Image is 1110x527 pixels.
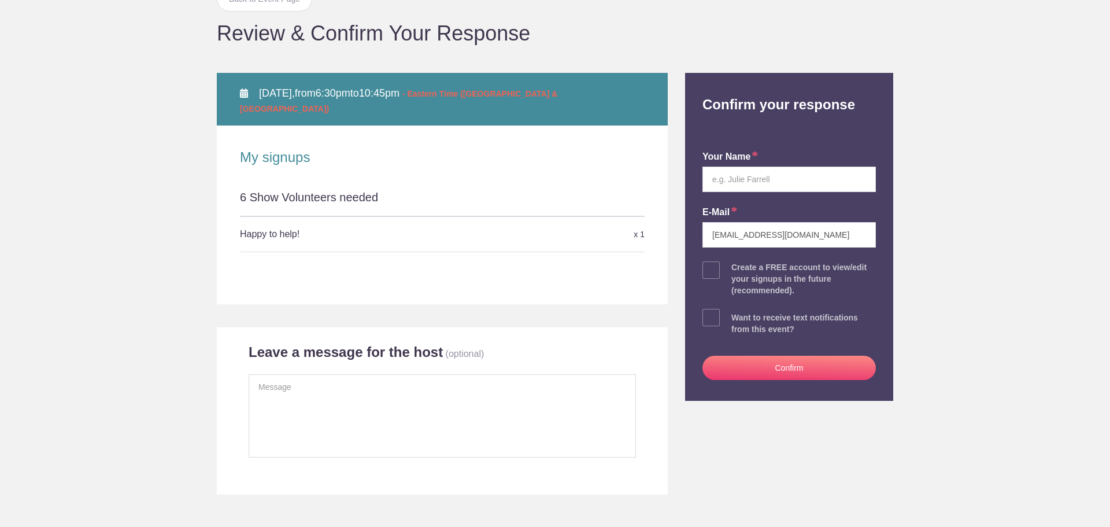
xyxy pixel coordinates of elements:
img: Calendar alt [240,89,248,98]
h2: Leave a message for the host [249,344,443,361]
div: Want to receive text notifications from this event? [731,312,876,335]
span: 10:45pm [359,87,399,99]
span: - Eastern Time ([GEOGRAPHIC_DATA] & [GEOGRAPHIC_DATA]) [240,89,557,113]
span: 6:30pm [316,87,350,99]
button: Confirm [702,356,876,380]
input: e.g. julie@gmail.com [702,222,876,248]
label: your name [702,150,758,164]
label: E-mail [702,206,737,219]
h5: Happy to help! [240,223,510,246]
span: [DATE], [259,87,295,99]
input: e.g. Julie Farrell [702,167,876,192]
p: (optional) [446,349,484,359]
h2: My signups [240,149,645,166]
h1: Review & Confirm Your Response [217,23,893,44]
div: 6 Show Volunteers needed [240,189,645,216]
span: from to [240,87,557,114]
div: x 1 [510,224,645,245]
h2: Confirm your response [694,73,885,113]
div: Create a FREE account to view/edit your signups in the future (recommended). [731,261,876,296]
